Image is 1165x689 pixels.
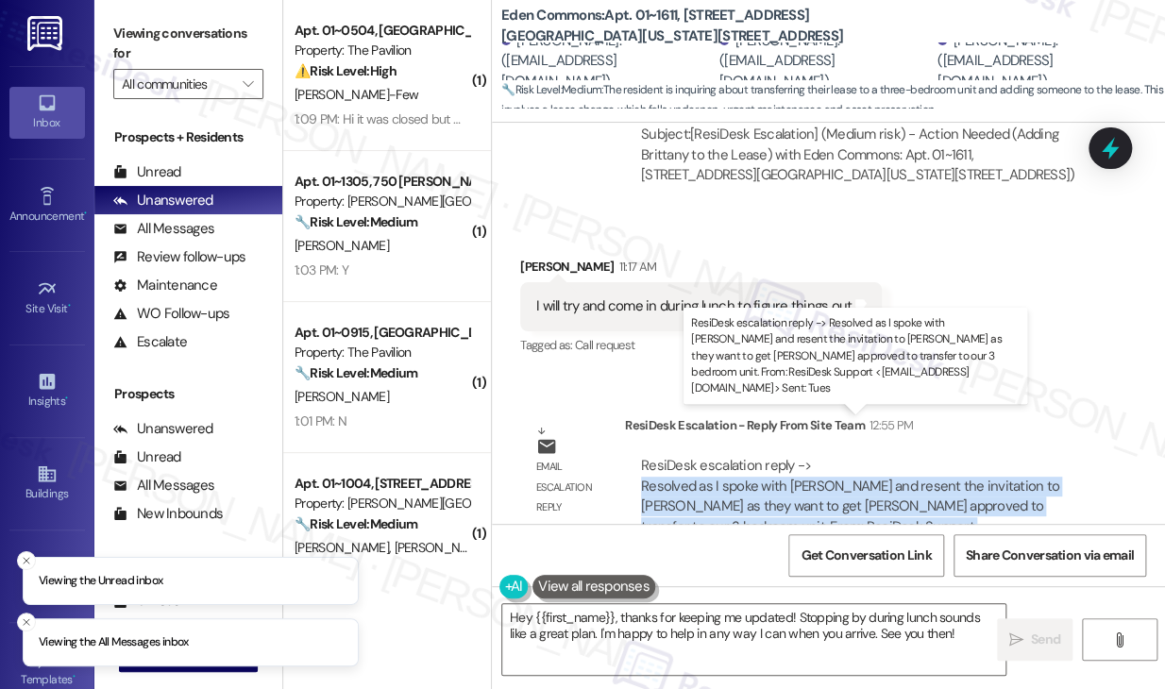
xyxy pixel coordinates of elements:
p: Viewing the Unread inbox [39,572,162,589]
button: Get Conversation Link [788,534,943,577]
button: Close toast [17,613,36,631]
span: • [68,299,71,312]
a: Site Visit • [9,273,85,324]
div: Unread [113,447,181,467]
a: Leads [9,551,85,602]
span: [PERSON_NAME] [295,388,389,405]
div: Property: The Pavilion [295,343,469,362]
strong: ⚠️ Risk Level: High [295,62,397,79]
p: ResiDesk escalation reply -> Resolved as I spoke with [PERSON_NAME] and resent the invitation to ... [691,315,1020,396]
div: 1:03 PM: Y [295,261,348,278]
div: ResiDesk escalation reply -> Resolved as I spoke with [PERSON_NAME] and resent the invitation to ... [641,456,1059,556]
div: 1:01 PM: N [295,412,346,429]
button: Send [997,618,1072,661]
div: [PERSON_NAME] [520,257,882,283]
div: 12:55 PM [865,415,914,435]
span: Get Conversation Link [801,546,931,565]
div: Email escalation reply [536,457,610,517]
i:  [243,76,253,92]
span: : The resident is inquiring about transferring their lease to a three-bedroom unit and adding som... [501,80,1165,121]
div: Review follow-ups [113,247,245,267]
div: WO Follow-ups [113,304,229,324]
span: • [65,392,68,405]
div: Apt. 01~1004, [STREET_ADDRESS][PERSON_NAME] [295,474,469,494]
span: [PERSON_NAME]-Few [295,86,418,103]
a: Buildings [9,458,85,509]
span: Call request [575,337,634,353]
strong: 🔧 Risk Level: Medium [295,364,417,381]
div: 1:09 PM: Hi it was closed but was informed the window company needs to come out to fix? [295,110,794,127]
strong: 🔧 Risk Level: Medium [295,515,417,532]
span: [PERSON_NAME] [295,237,389,254]
div: All Messages [113,219,214,239]
label: Viewing conversations for [113,19,263,69]
button: Share Conversation via email [954,534,1146,577]
div: [PERSON_NAME]. ([EMAIL_ADDRESS][DOMAIN_NAME]) [937,31,1151,92]
img: ResiDesk Logo [27,16,66,51]
span: Share Conversation via email [966,546,1134,565]
div: 11:17 AM [615,257,657,277]
div: ResiDesk Escalation - Reply From Site Team [625,415,1098,442]
span: • [73,670,76,683]
i:  [1112,632,1126,647]
div: Maintenance [113,276,217,295]
strong: 🔧 Risk Level: Medium [501,82,601,97]
a: Inbox [9,87,85,138]
div: Escalate [113,332,187,352]
div: Property: [PERSON_NAME][GEOGRAPHIC_DATA] [295,494,469,513]
div: New Inbounds [113,504,223,524]
span: Send [1031,630,1060,649]
div: Apt. 01~1305, 750 [PERSON_NAME] [295,172,469,192]
div: Property: [PERSON_NAME][GEOGRAPHIC_DATA] [295,192,469,211]
div: I will try and come in during lunch to figure things out [536,296,852,316]
div: [PERSON_NAME]. ([EMAIL_ADDRESS][DOMAIN_NAME]) [719,31,933,92]
strong: 🔧 Risk Level: Medium [295,213,417,230]
div: Unanswered [113,191,213,210]
b: Eden Commons: Apt. 01~1611, [STREET_ADDRESS][GEOGRAPHIC_DATA][US_STATE][STREET_ADDRESS] [501,6,879,46]
div: Prospects + Residents [94,127,282,147]
span: [PERSON_NAME] [295,539,395,556]
div: Prospects [94,384,282,404]
div: Tagged as: [520,331,882,359]
i:  [1009,632,1023,647]
div: Unread [113,162,181,182]
textarea: Hey {{first_name}}, thanks for keeping me updated! Stopping by during lunch sounds like a great p... [502,604,1005,675]
p: Viewing the All Messages inbox [39,634,189,651]
div: Apt. 01~0915, [GEOGRAPHIC_DATA][PERSON_NAME] [295,323,469,343]
a: Insights • [9,365,85,416]
div: Apt. 01~0504, [GEOGRAPHIC_DATA][PERSON_NAME] [295,21,469,41]
div: Unanswered [113,419,213,439]
div: All Messages [113,476,214,496]
span: [PERSON_NAME] [395,539,489,556]
div: Property: The Pavilion [295,41,469,60]
span: • [84,207,87,220]
button: Close toast [17,550,36,569]
div: Subject: [ResiDesk Escalation] (Medium risk) - Action Needed (Adding Brittany to the Lease) with ... [641,125,1082,185]
div: [PERSON_NAME]. ([EMAIL_ADDRESS][DOMAIN_NAME]) [501,31,715,92]
input: All communities [122,69,233,99]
